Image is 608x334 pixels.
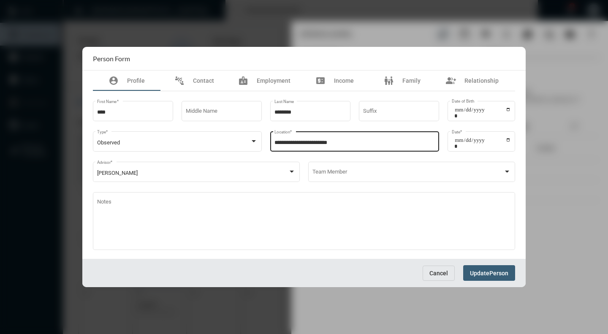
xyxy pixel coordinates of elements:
[127,77,145,84] span: Profile
[257,77,290,84] span: Employment
[97,170,138,176] span: [PERSON_NAME]
[384,76,394,86] mat-icon: family_restroom
[238,76,248,86] mat-icon: badge
[423,266,455,281] button: Cancel
[464,77,499,84] span: Relationship
[402,77,421,84] span: Family
[93,54,130,62] h2: Person Form
[334,77,354,84] span: Income
[429,270,448,277] span: Cancel
[315,76,326,86] mat-icon: price_change
[446,76,456,86] mat-icon: group_add
[193,77,214,84] span: Contact
[463,265,515,281] button: UpdatePerson
[97,139,120,146] span: Observed
[489,270,508,277] span: Person
[470,270,489,277] span: Update
[109,76,119,86] mat-icon: account_circle
[174,76,185,86] mat-icon: connect_without_contact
